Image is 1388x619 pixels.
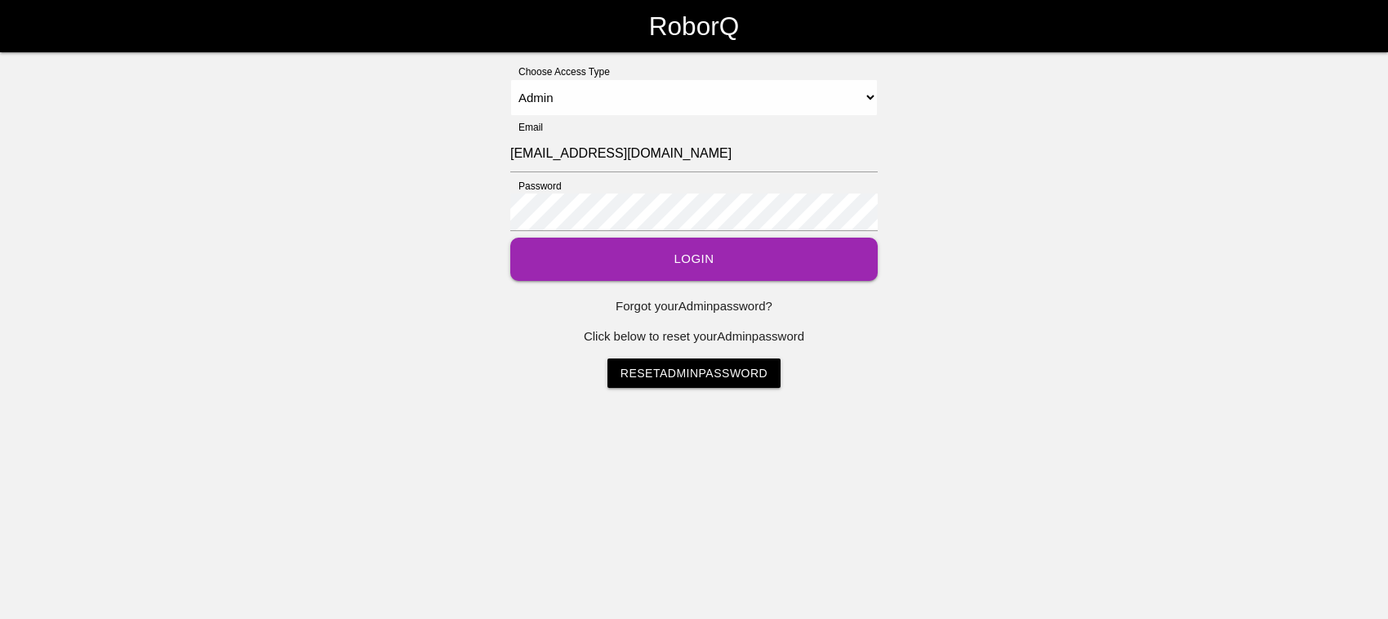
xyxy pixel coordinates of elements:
[607,358,781,388] a: ResetAdminPassword
[510,297,878,316] p: Forgot your Admin password?
[510,65,610,79] label: Choose Access Type
[510,179,562,194] label: Password
[510,238,878,281] button: Login
[510,120,543,135] label: Email
[510,327,878,346] p: Click below to reset your Admin password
